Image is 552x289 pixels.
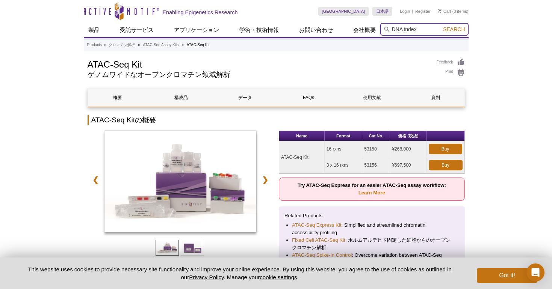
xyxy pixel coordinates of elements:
[151,89,211,107] a: 構成品
[292,221,452,236] li: : Simplified and streamlined chromatin accessibility profiling
[187,43,210,47] li: ATAC-Seq Kit
[88,89,148,107] a: 概要
[88,58,429,69] h1: ATAC-Seq Kit
[390,157,426,173] td: ¥697,500
[349,23,380,37] a: 会社概要
[437,58,465,66] a: Feedback
[441,26,467,33] button: Search
[325,141,362,157] td: 16 rxns
[88,71,429,78] h2: ゲノムワイドなオープンクロマチン領域解析
[109,42,135,48] a: クロマチン解析
[438,9,451,14] a: Cart
[84,23,104,37] a: 製品
[438,9,442,13] img: Your Cart
[362,131,390,141] th: Cat No.
[443,26,465,32] span: Search
[104,131,257,232] img: ATAC-Seq Kit
[257,171,273,188] a: ❯
[88,115,465,125] h2: ATAC-Seq Kitの概要
[292,236,452,251] li: : ホルムアルデヒド固定した細胞からのオープンクロマチン解析
[260,274,297,280] button: cookie settings
[362,157,390,173] td: 53156
[380,23,469,36] input: Keyword, Cat. No.
[143,42,178,48] a: ATAC-Seq Assay Kits
[279,141,325,173] td: ATAC-Seq Kit
[437,68,465,77] a: Print
[400,9,410,14] a: Login
[215,89,275,107] a: データ
[429,160,463,170] a: Buy
[526,263,544,281] div: Open Intercom Messenger
[278,89,338,107] a: FAQs
[292,221,341,229] a: ATAC-Seq Express Kit
[292,251,352,259] a: ATAC-Seq Spike-In Control
[115,23,158,37] a: 受託サービス
[138,43,140,47] li: »
[189,274,224,280] a: Privacy Policy
[372,7,392,16] a: 日本語
[104,131,257,234] a: ATAC-Seq Kit
[325,131,362,141] th: Format
[412,7,413,16] li: |
[477,268,537,283] button: Got it!
[163,9,238,16] h2: Enabling Epigenetics Research
[88,171,104,188] a: ❮
[415,9,431,14] a: Register
[235,23,283,37] a: 学術・技術情報
[362,141,390,157] td: 53150
[181,43,184,47] li: »
[279,131,325,141] th: Name
[325,157,362,173] td: 3 x 16 rxns
[390,131,426,141] th: 価格 (税抜)
[438,7,469,16] li: (0 items)
[15,265,465,281] p: This website uses cookies to provide necessary site functionality and improve your online experie...
[284,212,459,220] p: Related Products:
[318,7,369,16] a: [GEOGRAPHIC_DATA]
[292,251,452,266] li: : Overcome variation between ATAC-Seq datasets
[342,89,402,107] a: 使用文献
[390,141,426,157] td: ¥268,000
[87,42,102,48] a: Products
[298,182,446,196] strong: Try ATAC-Seq Express for an easier ATAC-Seq assay workflow:
[104,43,106,47] li: »
[295,23,337,37] a: お問い合わせ
[292,236,345,244] a: Fixed Cell ATAC-Seq Kit
[169,23,224,37] a: アプリケーション
[429,144,462,154] a: Buy
[406,89,466,107] a: 資料
[358,190,385,196] a: Learn More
